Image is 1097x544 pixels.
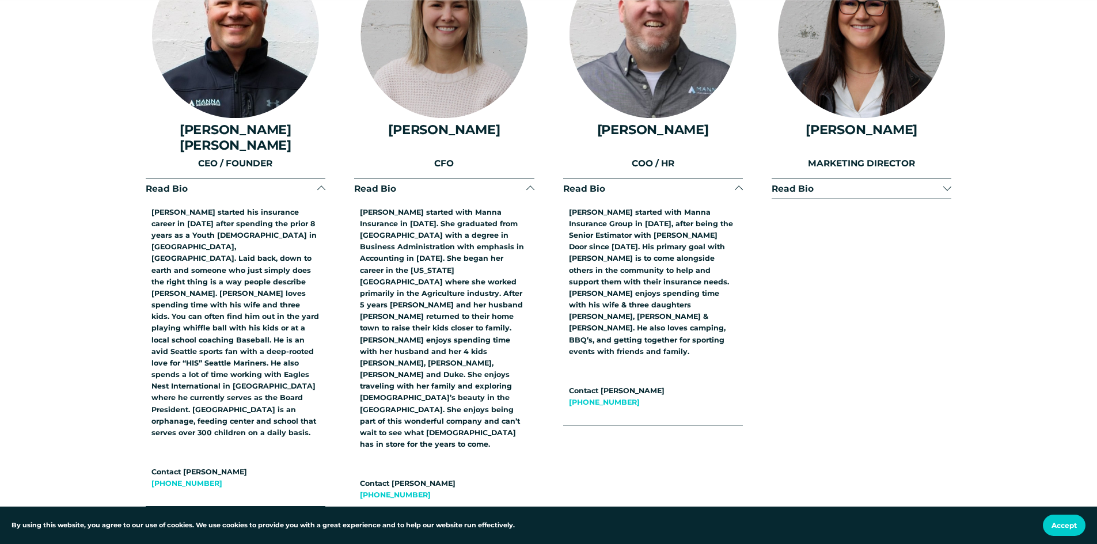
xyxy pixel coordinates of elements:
[151,207,320,439] p: [PERSON_NAME] started his insurance career in [DATE] after spending the prior 8 years as a Youth ...
[360,490,431,499] a: [PHONE_NUMBER]
[563,199,743,425] div: Read Bio
[772,178,951,199] button: Read Bio
[563,183,735,194] span: Read Bio
[360,207,528,450] p: [PERSON_NAME] started with Manna Insurance in [DATE]. She graduated from [GEOGRAPHIC_DATA] with a...
[354,157,534,171] p: CFO
[146,183,317,194] span: Read Bio
[12,520,515,531] p: By using this website, you agree to our use of cookies. We use cookies to provide you with a grea...
[563,157,743,171] p: COO / HR
[354,199,534,518] div: Read Bio
[1052,521,1077,530] span: Accept
[569,386,665,395] strong: Contact [PERSON_NAME]
[151,479,222,488] a: [PHONE_NUMBER]
[146,178,325,199] button: Read Bio
[772,183,943,194] span: Read Bio
[146,199,325,507] div: Read Bio
[146,157,325,171] p: CEO / FOUNDER
[772,122,951,137] h4: [PERSON_NAME]
[354,178,534,199] button: Read Bio
[563,178,743,199] button: Read Bio
[772,157,951,171] p: MARKETING DIRECTOR
[563,122,743,137] h4: [PERSON_NAME]
[1043,515,1085,536] button: Accept
[146,122,325,152] h4: [PERSON_NAME] [PERSON_NAME]
[151,467,247,476] strong: Contact [PERSON_NAME]
[569,207,737,357] p: [PERSON_NAME] started with Manna Insurance Group in [DATE], after being the Senior Estimator with...
[569,398,640,406] a: [PHONE_NUMBER]
[360,479,455,488] strong: Contact [PERSON_NAME]
[354,183,526,194] span: Read Bio
[354,122,534,137] h4: [PERSON_NAME]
